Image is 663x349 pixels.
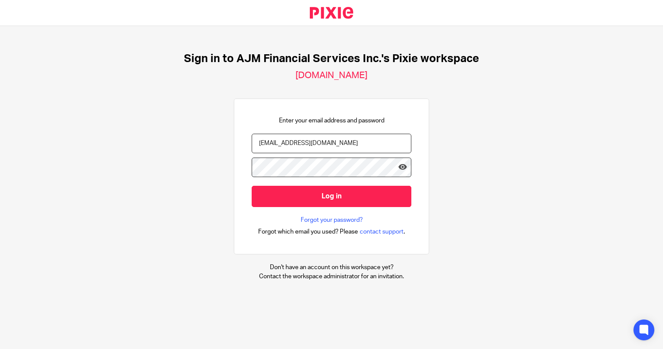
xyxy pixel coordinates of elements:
[252,186,411,207] input: Log in
[252,134,411,153] input: name@example.com
[259,272,404,281] p: Contact the workspace administrator for an invitation.
[295,70,368,81] h2: [DOMAIN_NAME]
[259,263,404,272] p: Don't have an account on this workspace yet?
[301,216,363,224] a: Forgot your password?
[360,227,404,236] span: contact support
[184,52,479,66] h1: Sign in to AJM Financial Services Inc.'s Pixie workspace
[258,227,405,237] div: .
[279,116,384,125] p: Enter your email address and password
[258,227,358,236] span: Forgot which email you used? Please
